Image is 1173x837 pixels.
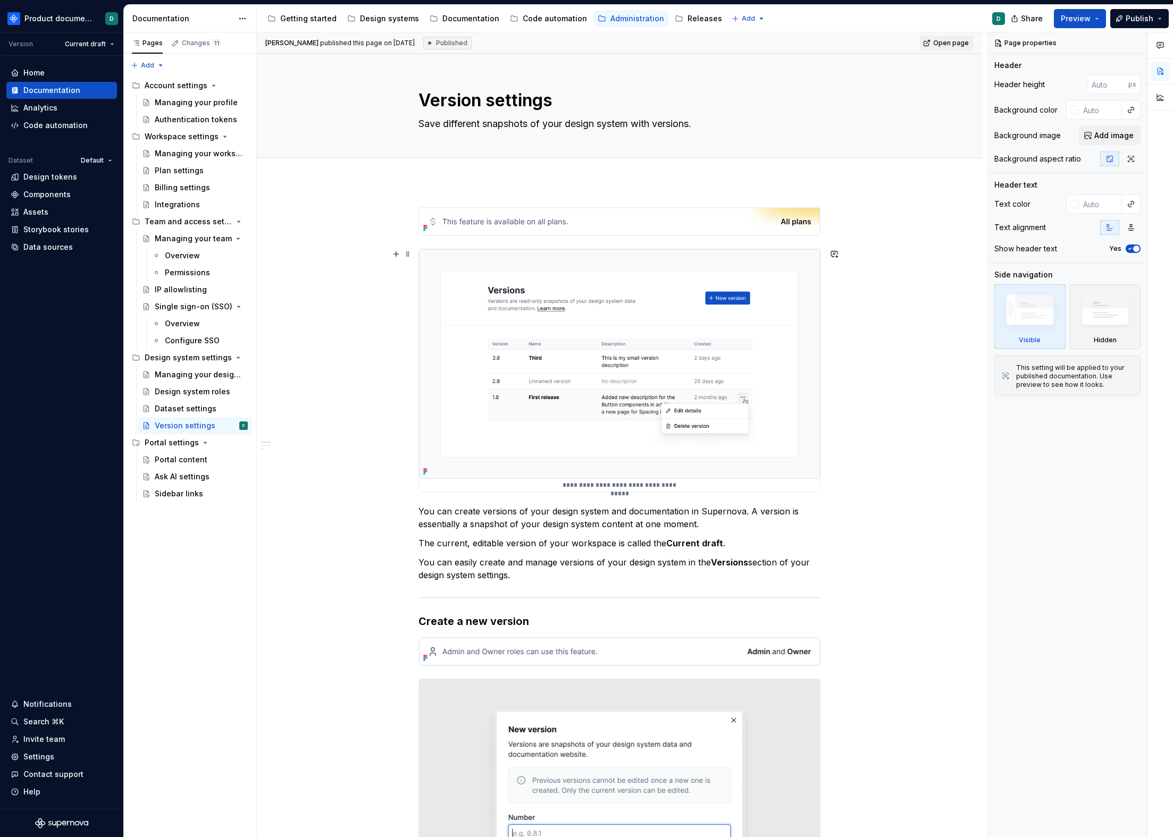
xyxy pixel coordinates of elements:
a: Configure SSO [148,332,252,349]
div: Changes [182,39,221,47]
div: Version settings [155,420,215,431]
a: Version settingsD [138,417,252,434]
div: Hidden [1070,284,1141,349]
strong: Current draft [666,538,723,548]
a: Managing your team [138,230,252,247]
a: Managing your workspace [138,145,252,162]
button: Share [1006,9,1050,28]
div: Hidden [1094,336,1117,344]
div: Portal settings [145,437,199,448]
div: Design system settings [128,349,252,366]
span: published this page on [DATE] [265,39,415,47]
div: Search ⌘K [23,716,64,727]
div: Design tokens [23,172,77,182]
div: Plan settings [155,165,204,176]
button: Add [728,11,768,26]
a: Assets [6,204,117,221]
a: IP allowlisting [138,281,252,298]
div: Portal content [155,454,207,465]
button: Add image [1079,126,1141,145]
div: Background aspect ratio [994,154,1081,164]
div: Home [23,67,45,78]
img: b8a14539-859b-4c34-9104-95e295393179.png [419,638,820,665]
span: Publish [1126,13,1153,24]
div: Visible [994,284,1066,349]
div: Authentication tokens [155,114,237,125]
a: Single sign-on (SSO) [138,298,252,315]
a: Plan settings [138,162,252,179]
p: px [1128,80,1136,89]
div: Overview [165,250,200,261]
div: This setting will be applied to your published documentation. Use preview to see how it looks. [1016,363,1134,389]
span: Open page [933,39,969,47]
div: Invite team [23,734,65,745]
a: Storybook stories [6,221,117,238]
a: Ask AI settings [138,468,252,485]
button: Preview [1054,9,1106,28]
div: Permissions [165,267,210,278]
a: Invite team [6,731,117,748]
a: Dataset settings [138,400,252,417]
a: Components [6,186,117,203]
span: Default [81,156,104,165]
div: Pages [132,39,163,47]
div: IP allowlisting [155,284,207,295]
div: Releases [688,13,722,24]
a: Releases [671,10,726,27]
div: Text alignment [994,222,1046,233]
div: Administration [610,13,664,24]
textarea: Save different snapshots of your design system with versions. [416,115,818,132]
div: Header height [994,79,1045,90]
div: Published [423,37,472,49]
div: Documentation [132,13,233,24]
input: Auto [1087,75,1128,94]
img: 87691e09-aac2-46b6-b153-b9fe4eb63333.png [7,12,20,25]
div: Show header text [994,243,1057,254]
a: Managing your design system [138,366,252,383]
a: Overview [148,315,252,332]
a: Documentation [425,10,504,27]
label: Yes [1109,244,1121,253]
button: Current draft [60,37,119,52]
a: Design systems [343,10,423,27]
div: Header text [994,180,1037,190]
a: Design system roles [138,383,252,400]
div: Portal settings [128,434,252,451]
button: Product documentationD [2,7,121,30]
div: Managing your team [155,233,232,244]
a: Managing your profile [138,94,252,111]
div: Version [9,40,33,48]
div: Product documentation [24,13,93,24]
div: Dataset settings [155,403,216,414]
span: Current draft [65,40,106,48]
button: Default [76,153,117,168]
button: Search ⌘K [6,713,117,730]
div: Header [994,60,1021,71]
a: Settings [6,748,117,765]
div: Code automation [23,120,88,131]
a: Permissions [148,264,252,281]
p: The current, editable version of your workspace is called the . [418,537,820,549]
a: Sidebar links [138,485,252,502]
div: Side navigation [994,269,1053,280]
button: Publish [1110,9,1169,28]
div: Design systems [360,13,419,24]
div: Background image [994,130,1061,141]
div: Account settings [128,77,252,94]
div: Storybook stories [23,224,89,235]
img: 2846ea37-7795-4afd-b36f-90851b5c2482.svg [419,208,820,235]
div: Billing settings [155,182,210,193]
div: Managing your workspace [155,148,242,159]
a: Integrations [138,196,252,213]
a: Portal content [138,451,252,468]
div: Dataset [9,156,33,165]
div: Managing your profile [155,97,238,108]
a: Getting started [263,10,341,27]
div: Visible [1019,336,1041,344]
h3: Create a new version [418,614,820,629]
div: Workspace settings [145,131,219,142]
div: Components [23,189,71,200]
div: Configure SSO [165,335,220,346]
div: Assets [23,207,48,217]
a: Billing settings [138,179,252,196]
